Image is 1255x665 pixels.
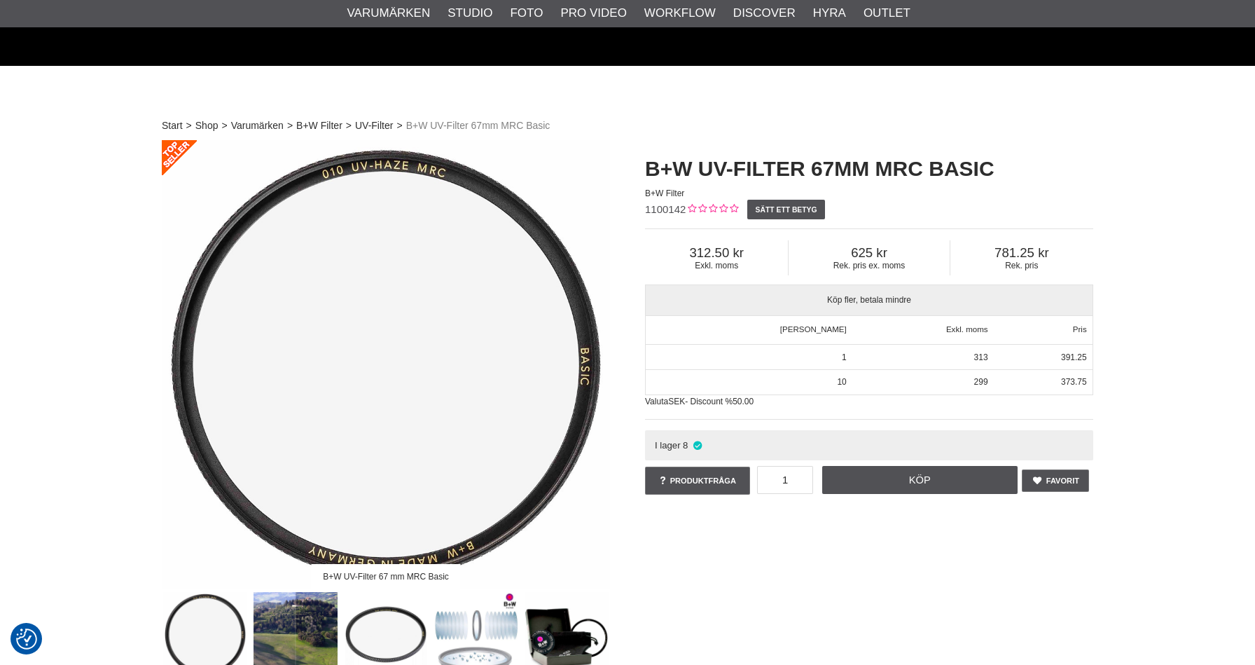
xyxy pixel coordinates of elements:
[747,200,825,219] a: Sätt ett betyg
[789,261,949,270] span: Rek. pris ex. moms
[162,140,610,589] img: B+W UV-Filter 67 mm MRC Basic
[396,118,402,133] span: >
[950,261,1093,270] span: Rek. pris
[162,118,183,133] a: Start
[644,4,716,22] a: Workflow
[231,118,284,133] a: Varumärken
[974,377,988,387] span: 299
[655,440,681,451] span: I lager
[842,352,847,362] span: 1
[789,245,949,261] span: 625
[16,629,37,650] img: Revisit consent button
[946,325,988,334] span: Exkl. moms
[186,118,192,133] span: >
[311,564,460,589] div: B+W UV-Filter 67 mm MRC Basic
[347,4,431,22] a: Varumärken
[645,245,788,261] span: 312.50
[645,261,788,270] span: Exkl. moms
[221,118,227,133] span: >
[560,4,626,22] a: Pro Video
[645,397,668,406] span: Valuta
[645,203,686,215] span: 1100142
[837,377,846,387] span: 10
[1073,325,1087,334] span: Pris
[296,118,342,133] a: B+W Filter
[685,397,733,406] span: - Discount %
[406,118,550,133] span: B+W UV-Filter 67mm MRC Basic
[822,466,1018,494] a: Köp
[683,440,688,451] span: 8
[691,440,703,451] i: I lager
[195,118,219,133] a: Shop
[645,154,1093,184] h1: B+W UV-Filter 67mm MRC Basic
[668,397,685,406] span: SEK
[645,467,750,495] a: Produktfråga
[287,118,293,133] span: >
[16,626,37,652] button: Samtyckesinställningar
[1022,469,1088,492] a: Favorit
[733,397,754,406] span: 50.00
[646,285,1093,315] span: Köp fler, betala mindre
[733,4,796,22] a: Discover
[1061,377,1087,387] span: 373.75
[864,4,910,22] a: Outlet
[974,352,988,362] span: 313
[645,188,684,198] span: B+W Filter
[686,203,738,217] div: Kundbetyg: 0
[813,4,846,22] a: Hyra
[355,118,393,133] a: UV-Filter
[448,4,492,22] a: Studio
[780,325,847,334] span: [PERSON_NAME]
[510,4,543,22] a: Foto
[346,118,352,133] span: >
[1061,352,1087,362] span: 391.25
[950,245,1093,261] span: 781.25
